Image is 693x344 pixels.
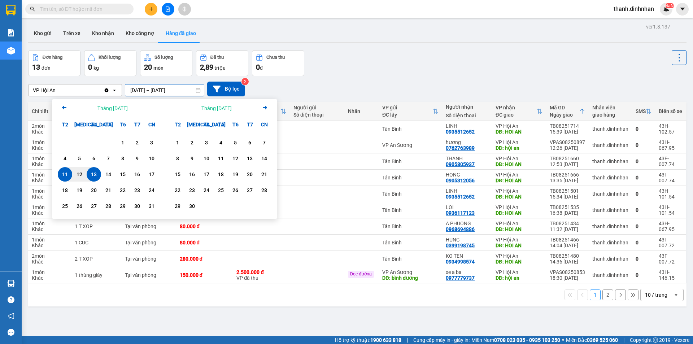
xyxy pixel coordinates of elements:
[592,158,628,164] div: thanh.dinhnhan
[50,31,96,39] li: VP VP Hội An
[140,50,192,76] button: Số lượng20món
[496,139,542,145] div: VP Hội An
[185,151,199,166] div: Choose Thứ Ba, tháng 09 9 2025. It's available.
[257,151,271,166] div: Choose Chủ Nhật, tháng 09 14 2025. It's available.
[147,154,157,163] div: 10
[28,25,57,42] button: Kho gửi
[216,138,226,147] div: 4
[43,55,62,60] div: Đơn hàng
[58,117,72,132] div: T2
[257,167,271,182] div: Choose Chủ Nhật, tháng 09 21 2025. It's available.
[259,186,269,195] div: 28
[382,207,439,213] div: Tân Bình
[72,167,87,182] div: Choose Thứ Ba, tháng 08 12 2025. It's available.
[154,55,173,60] div: Số lượng
[636,142,651,148] div: 0
[659,139,682,151] div: 43H-067.95
[676,3,689,16] button: caret-down
[550,161,585,167] div: 12:53 [DATE]
[446,145,475,151] div: 0762763989
[130,183,144,197] div: Choose Thứ Bảy, tháng 08 23 2025. It's available.
[187,186,197,195] div: 23
[679,6,686,12] span: caret-down
[636,158,651,164] div: 0
[130,117,144,132] div: T7
[42,65,51,71] span: đơn
[170,199,185,213] div: Choose Thứ Hai, tháng 09 29 2025. It's available.
[60,154,70,163] div: 4
[185,199,199,213] div: Choose Thứ Ba, tháng 09 30 2025. It's available.
[550,139,585,145] div: VPAS08250897
[118,186,128,195] div: 22
[214,183,228,197] div: Choose Thứ Năm, tháng 09 25 2025. It's available.
[147,202,157,210] div: 31
[245,154,255,163] div: 13
[32,139,67,145] div: 1 món
[446,123,488,129] div: LINH
[659,204,682,216] div: 43H-101.54
[550,178,585,183] div: 13:35 [DATE]
[230,138,240,147] div: 5
[147,138,157,147] div: 3
[74,186,84,195] div: 19
[659,108,682,114] div: Biển số xe
[32,108,67,114] div: Chi tiết
[602,289,613,300] button: 2
[230,170,240,179] div: 19
[101,151,115,166] div: Choose Thứ Năm, tháng 08 7 2025. It's available.
[7,47,15,55] img: warehouse-icon
[89,202,99,210] div: 27
[592,112,628,118] div: giao hàng
[32,194,67,200] div: Khác
[180,223,230,229] div: 80.000 đ
[546,102,589,121] th: Toggle SortBy
[32,210,67,216] div: Khác
[32,123,67,129] div: 2 món
[4,4,105,17] li: [PERSON_NAME]
[187,154,197,163] div: 9
[75,223,118,229] div: 1 T XOP
[214,167,228,182] div: Choose Thứ Năm, tháng 09 18 2025. It's available.
[30,6,35,12] span: search
[199,167,214,182] div: Choose Thứ Tư, tháng 09 17 2025. It's available.
[60,103,69,112] svg: Arrow Left
[52,99,277,219] div: Calendar.
[199,183,214,197] div: Choose Thứ Tư, tháng 09 24 2025. It's available.
[88,63,92,71] span: 0
[446,204,488,210] div: LOI
[144,117,159,132] div: CN
[550,188,585,194] div: TB08251501
[144,199,159,213] div: Choose Chủ Nhật, tháng 08 31 2025. It's available.
[550,112,579,118] div: Ngày giao
[496,221,542,226] div: VP Hội An
[32,129,67,135] div: Khác
[160,25,202,42] button: Hàng đã giao
[382,105,433,110] div: VP gửi
[103,170,113,179] div: 14
[74,154,84,163] div: 5
[636,175,651,180] div: 0
[636,126,651,132] div: 0
[496,178,542,183] div: DĐ: HOI AN
[245,186,255,195] div: 27
[57,25,86,42] button: Trên xe
[592,142,628,148] div: thanh.dinhnhan
[74,170,84,179] div: 12
[446,113,488,118] div: Số điện thoại
[496,129,542,135] div: DĐ: HOI AN
[56,87,57,94] input: Selected VP Hội An.
[101,117,115,132] div: T5
[663,6,670,12] img: icon-new-feature
[144,151,159,166] div: Choose Chủ Nhật, tháng 08 10 2025. It's available.
[144,167,159,182] div: Choose Chủ Nhật, tháng 08 17 2025. It's available.
[101,183,115,197] div: Choose Thứ Năm, tháng 08 21 2025. It's available.
[659,172,682,183] div: 43F-007.74
[115,117,130,132] div: T6
[214,135,228,150] div: Choose Thứ Năm, tháng 09 4 2025. It's available.
[58,199,72,213] div: Choose Thứ Hai, tháng 08 25 2025. It's available.
[382,175,439,180] div: Tân Bình
[496,194,542,200] div: DĐ: HOI AN
[496,204,542,210] div: VP Hội An
[4,31,50,55] li: VP [GEOGRAPHIC_DATA]
[32,161,67,167] div: Khác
